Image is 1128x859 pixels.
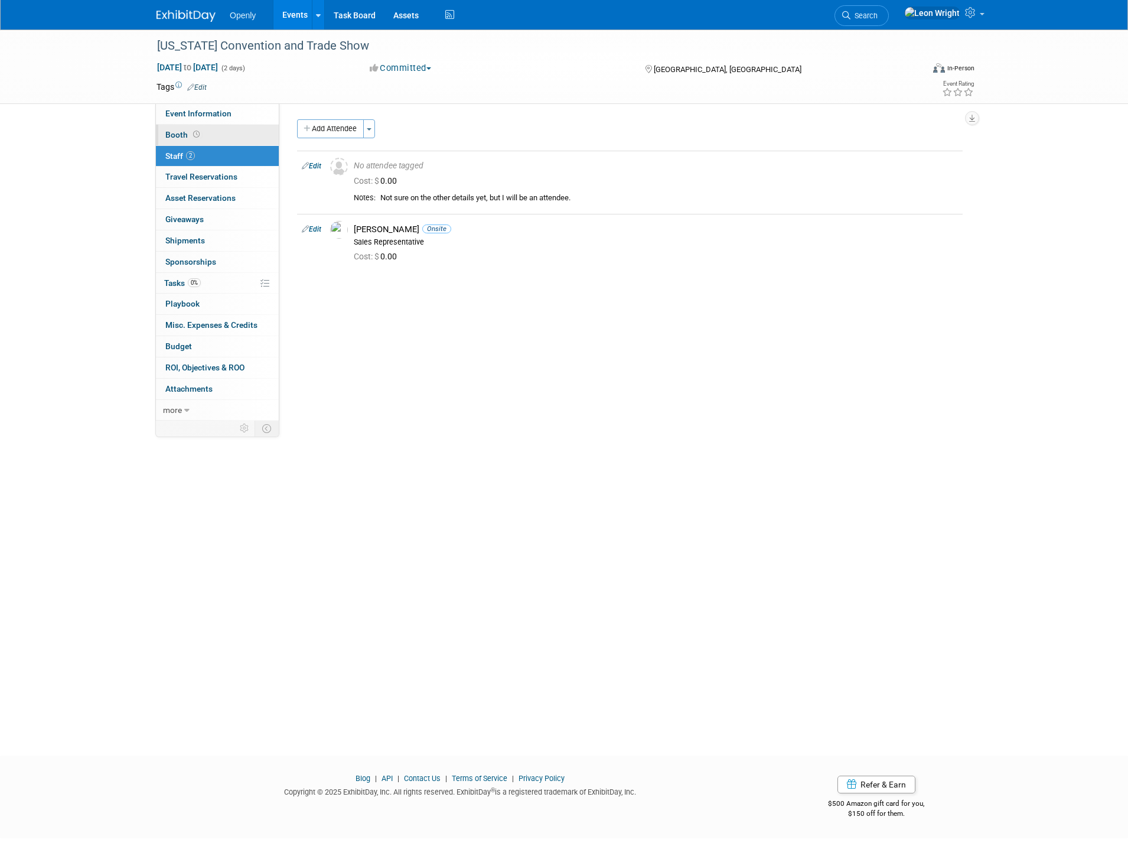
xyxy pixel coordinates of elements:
[382,774,393,783] a: API
[156,103,279,124] a: Event Information
[491,787,495,793] sup: ®
[164,278,201,288] span: Tasks
[654,65,801,74] span: [GEOGRAPHIC_DATA], [GEOGRAPHIC_DATA]
[330,158,348,175] img: Unassigned-User-Icon.png
[255,421,279,436] td: Toggle Event Tabs
[354,252,380,261] span: Cost: $
[404,774,441,783] a: Contact Us
[354,176,402,186] span: 0.00
[188,278,201,287] span: 0%
[191,130,202,139] span: Booth not reserved yet
[853,61,974,79] div: Event Format
[165,214,204,224] span: Giveaways
[156,209,279,230] a: Giveaways
[904,6,960,19] img: Leon Wright
[781,809,972,819] div: $150 off for them.
[165,109,232,118] span: Event Information
[354,161,958,171] div: No attendee tagged
[165,172,237,181] span: Travel Reservations
[165,236,205,245] span: Shipments
[187,83,207,92] a: Edit
[156,379,279,399] a: Attachments
[186,151,195,160] span: 2
[156,125,279,145] a: Booth
[182,63,193,72] span: to
[354,176,380,186] span: Cost: $
[230,11,256,20] span: Openly
[165,341,192,351] span: Budget
[165,299,200,308] span: Playbook
[165,257,216,266] span: Sponsorships
[509,774,517,783] span: |
[297,119,364,138] button: Add Attendee
[156,167,279,187] a: Travel Reservations
[942,81,974,87] div: Event Rating
[519,774,565,783] a: Privacy Policy
[372,774,380,783] span: |
[850,11,878,20] span: Search
[220,64,245,72] span: (2 days)
[156,336,279,357] a: Budget
[156,273,279,294] a: Tasks0%
[165,193,236,203] span: Asset Reservations
[366,62,436,74] button: Committed
[157,784,764,798] div: Copyright © 2025 ExhibitDay, Inc. All rights reserved. ExhibitDay is a registered trademark of Ex...
[165,130,202,139] span: Booth
[302,225,321,233] a: Edit
[165,151,195,161] span: Staff
[781,791,972,818] div: $500 Amazon gift card for you,
[302,162,321,170] a: Edit
[157,81,207,93] td: Tags
[837,776,915,793] a: Refer & Earn
[354,252,402,261] span: 0.00
[156,146,279,167] a: Staff2
[834,5,889,26] a: Search
[157,62,219,73] span: [DATE] [DATE]
[354,237,958,247] div: Sales Representative
[442,774,450,783] span: |
[422,224,451,233] span: Onsite
[153,35,905,57] div: [US_STATE] Convention and Trade Show
[947,64,974,73] div: In-Person
[156,294,279,314] a: Playbook
[157,10,216,22] img: ExhibitDay
[156,315,279,336] a: Misc. Expenses & Credits
[452,774,507,783] a: Terms of Service
[354,224,958,235] div: [PERSON_NAME]
[165,320,257,330] span: Misc. Expenses & Credits
[356,774,370,783] a: Blog
[380,193,958,203] div: Not sure on the other details yet, but I will be an attendee.
[156,400,279,421] a: more
[165,384,213,393] span: Attachments
[234,421,255,436] td: Personalize Event Tab Strip
[354,193,376,203] div: Notes:
[156,252,279,272] a: Sponsorships
[156,188,279,209] a: Asset Reservations
[156,357,279,378] a: ROI, Objectives & ROO
[395,774,402,783] span: |
[933,63,945,73] img: Format-Inperson.png
[156,230,279,251] a: Shipments
[165,363,244,372] span: ROI, Objectives & ROO
[163,405,182,415] span: more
